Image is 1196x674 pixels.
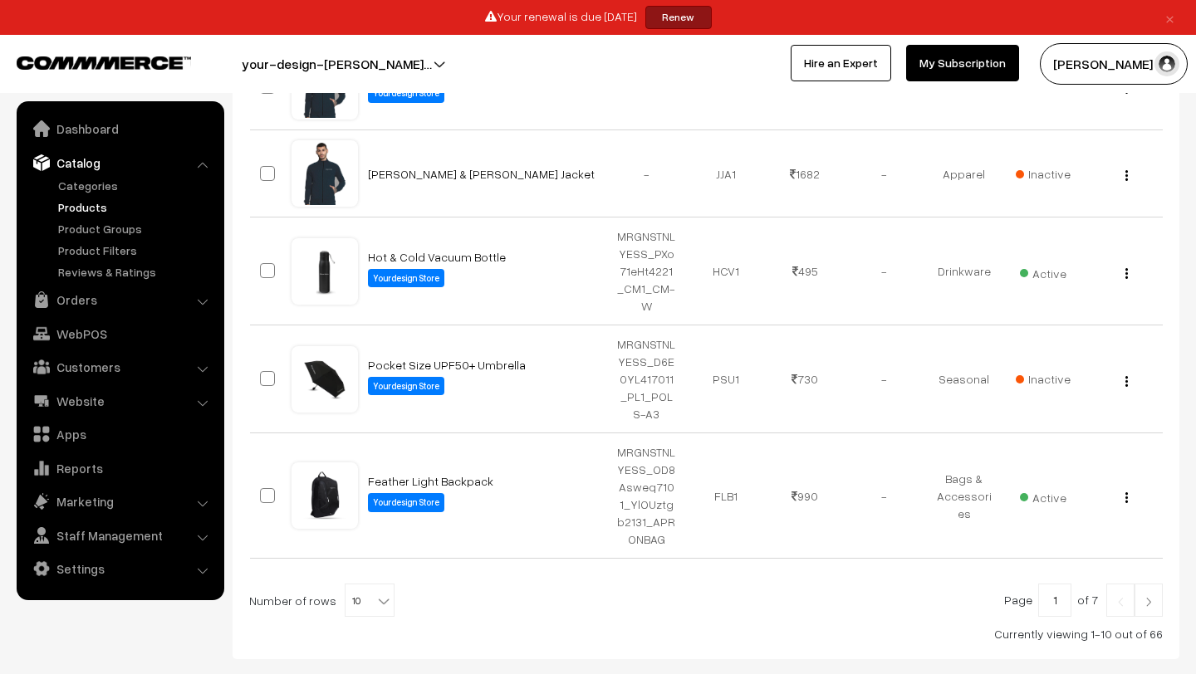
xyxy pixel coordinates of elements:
[1125,492,1128,503] img: Menu
[368,358,526,372] a: Pocket Size UPF50+ Umbrella
[1004,593,1032,607] span: Page
[1020,261,1066,282] span: Active
[17,56,191,69] img: COMMMERCE
[607,130,687,217] td: -
[791,45,891,81] a: Hire an Expert
[1125,376,1128,387] img: Menu
[686,130,766,217] td: JJA1
[1159,7,1181,27] a: ×
[1040,43,1188,85] button: [PERSON_NAME] N.P
[54,220,218,237] a: Product Groups
[249,625,1163,642] div: Currently viewing 1-10 out of 66
[368,250,506,264] a: Hot & Cold Vacuum Bottle
[368,269,444,288] label: Yourdesign Store
[345,584,395,617] span: 10
[54,198,218,216] a: Products
[21,453,218,483] a: Reports
[54,242,218,259] a: Product Filters
[368,84,444,103] label: Yourdesign Store
[21,148,218,178] a: Catalog
[1016,370,1071,388] span: Inactive
[21,554,218,584] a: Settings
[184,43,490,85] button: your-design-[PERSON_NAME]…
[1113,597,1128,607] img: Left
[766,325,846,433] td: 730
[686,217,766,325] td: HCV1
[766,217,846,325] td: 495
[906,45,1019,81] a: My Subscription
[1020,485,1066,506] span: Active
[21,520,218,550] a: Staff Management
[21,486,218,516] a: Marketing
[924,130,1004,217] td: Apparel
[54,263,218,281] a: Reviews & Ratings
[368,377,444,396] label: Yourdesign Store
[1077,593,1098,607] span: of 7
[1016,165,1071,183] span: Inactive
[607,325,687,433] td: MRGNSTNLYESS_D6E0YL417011_PL1_POLS-A3
[1141,597,1156,607] img: Right
[686,433,766,559] td: FLB1
[924,433,1004,559] td: Bags & Accessories
[1125,170,1128,181] img: Menu
[607,433,687,559] td: MRGNSTNLYESS_OD8Asweq7101_YlOUztgb2131_APRONBAG
[766,130,846,217] td: 1682
[21,352,218,382] a: Customers
[21,419,218,449] a: Apps
[21,319,218,349] a: WebPOS
[766,433,846,559] td: 990
[845,325,924,433] td: -
[346,584,394,618] span: 10
[607,217,687,325] td: MRGNSTNLYESS_PXo71eHt4221_CM1_CM-W
[1154,51,1179,76] img: user
[845,217,924,325] td: -
[368,474,493,488] a: Feather Light Backpack
[686,325,766,433] td: PSU1
[21,114,218,144] a: Dashboard
[21,285,218,315] a: Orders
[645,6,712,29] a: Renew
[17,51,162,71] a: COMMMERCE
[249,592,336,609] span: Number of rows
[924,325,1004,433] td: Seasonal
[845,130,924,217] td: -
[924,217,1004,325] td: Drinkware
[1125,268,1128,279] img: Menu
[6,6,1190,29] div: Your renewal is due [DATE]
[54,177,218,194] a: Categories
[368,493,444,512] label: Yourdesign Store
[21,386,218,416] a: Website
[368,167,595,181] a: [PERSON_NAME] & [PERSON_NAME] Jacket
[845,433,924,559] td: -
